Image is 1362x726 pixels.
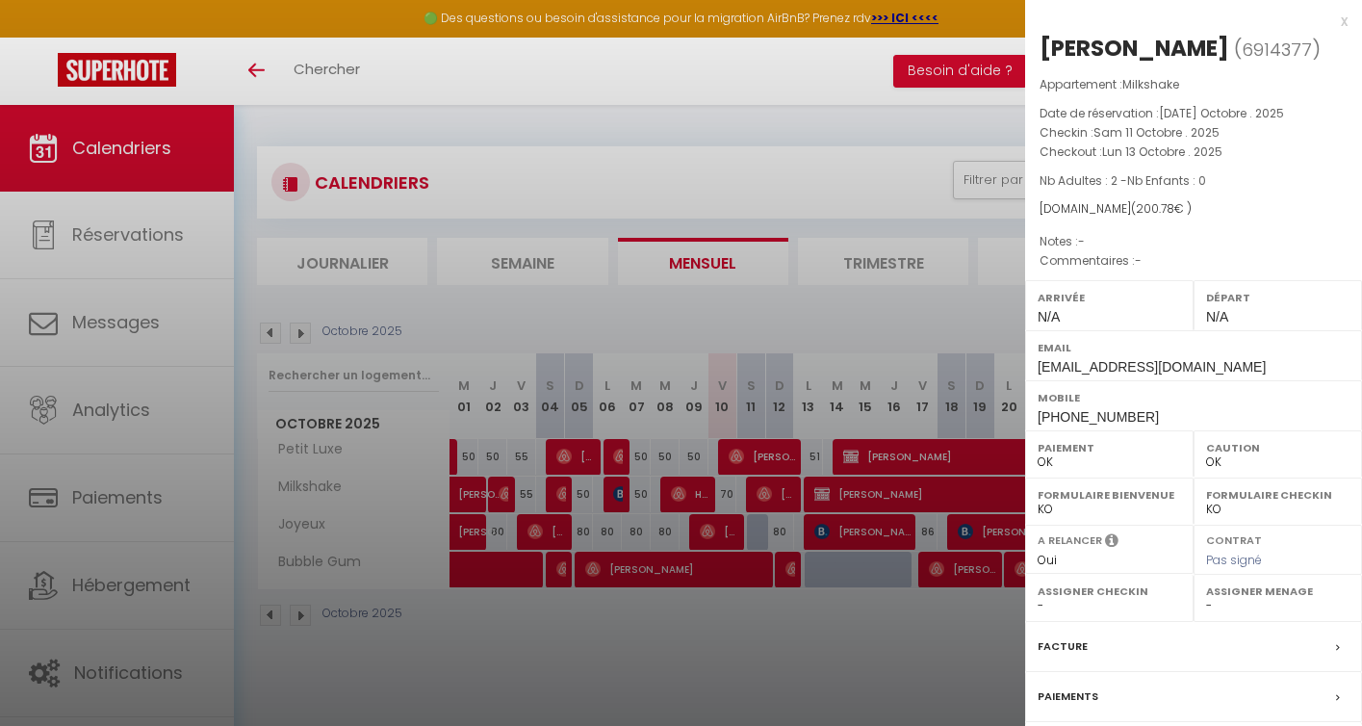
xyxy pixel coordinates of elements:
[1040,104,1348,123] p: Date de réservation :
[1038,485,1181,505] label: Formulaire Bienvenue
[1234,36,1321,63] span: ( )
[1040,75,1348,94] p: Appartement :
[1206,438,1349,457] label: Caution
[1105,532,1118,554] i: Sélectionner OUI si vous souhaiter envoyer les séquences de messages post-checkout
[1159,105,1284,121] span: [DATE] Octobre . 2025
[1040,33,1229,64] div: [PERSON_NAME]
[1038,687,1098,707] label: Paiements
[1038,438,1181,457] label: Paiement
[1038,309,1060,324] span: N/A
[1206,532,1262,545] label: Contrat
[1206,552,1262,568] span: Pas signé
[1242,38,1312,62] span: 6914377
[1131,200,1192,217] span: ( € )
[1038,288,1181,307] label: Arrivée
[1102,143,1222,160] span: Lun 13 Octobre . 2025
[1038,582,1181,601] label: Assigner Checkin
[1025,10,1348,33] div: x
[1206,309,1228,324] span: N/A
[1038,338,1349,357] label: Email
[1040,143,1348,162] p: Checkout :
[1038,359,1266,375] span: [EMAIL_ADDRESS][DOMAIN_NAME]
[1040,232,1348,251] p: Notes :
[1206,485,1349,505] label: Formulaire Checkin
[1135,252,1142,269] span: -
[1040,123,1348,143] p: Checkin :
[1040,200,1348,219] div: [DOMAIN_NAME]
[1038,532,1102,549] label: A relancer
[1038,636,1088,657] label: Facture
[1038,409,1159,425] span: [PHONE_NUMBER]
[1078,233,1085,249] span: -
[1127,172,1206,189] span: Nb Enfants : 0
[1038,388,1349,407] label: Mobile
[1040,251,1348,271] p: Commentaires :
[1136,200,1174,217] span: 200.78
[1206,288,1349,307] label: Départ
[1206,582,1349,601] label: Assigner Menage
[1122,76,1179,92] span: Milkshake
[1040,172,1206,189] span: Nb Adultes : 2 -
[1093,124,1220,141] span: Sam 11 Octobre . 2025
